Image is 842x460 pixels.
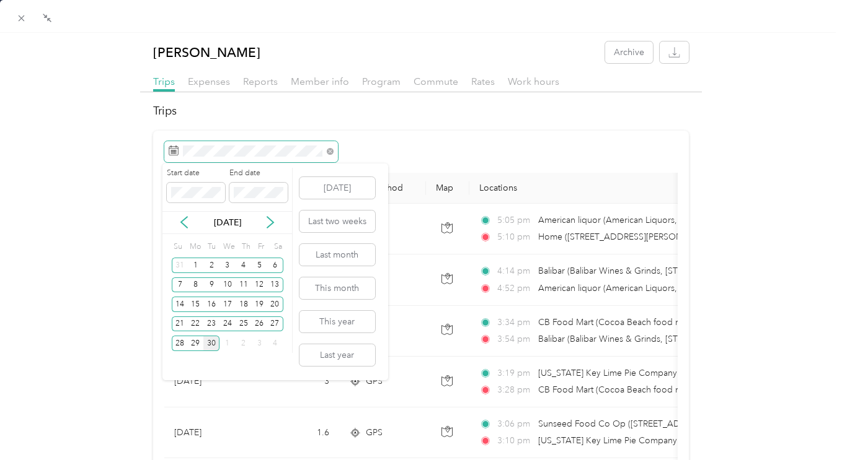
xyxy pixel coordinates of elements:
[497,332,533,346] span: 3:54 pm
[257,357,339,407] td: 3
[538,232,717,242] span: Home ([STREET_ADDRESS][PERSON_NAME])
[236,297,252,312] div: 18
[251,258,267,273] div: 5
[299,277,375,299] button: This month
[219,336,236,351] div: 1
[243,76,278,87] span: Reports
[538,419,712,429] span: Sunseed Food Co Op ([STREET_ADDRESS])
[251,297,267,312] div: 19
[299,244,375,266] button: Last month
[219,258,236,273] div: 3
[188,258,204,273] div: 1
[267,277,283,293] div: 13
[497,434,533,448] span: 3:10 pm
[236,277,252,293] div: 11
[172,297,188,312] div: 14
[203,258,219,273] div: 2
[167,168,225,179] label: Start date
[497,282,533,295] span: 4:52 pm
[172,277,188,293] div: 7
[203,277,219,293] div: 9
[172,238,184,256] div: Su
[299,311,375,332] button: This year
[188,316,204,332] div: 22
[203,336,219,351] div: 30
[255,238,267,256] div: Fr
[362,76,401,87] span: Program
[203,297,219,312] div: 16
[497,214,533,227] span: 5:05 pm
[471,76,495,87] span: Rates
[497,230,533,244] span: 5:10 pm
[236,336,252,351] div: 2
[605,41,653,63] button: Archive
[267,258,283,273] div: 6
[153,41,260,63] p: [PERSON_NAME]
[188,336,204,351] div: 29
[497,316,533,329] span: 3:34 pm
[236,316,252,332] div: 25
[221,238,236,256] div: We
[272,238,283,256] div: Sa
[426,173,469,204] th: Map
[239,238,251,256] div: Th
[538,368,832,378] span: [US_STATE] Key Lime Pie Company ([STREET_ADDRESS][PERSON_NAME])
[229,168,288,179] label: End date
[219,277,236,293] div: 10
[172,336,188,351] div: 28
[497,264,533,278] span: 4:14 pm
[172,258,188,273] div: 31
[188,277,204,293] div: 8
[251,336,267,351] div: 3
[267,336,283,351] div: 4
[153,76,175,87] span: Trips
[497,417,533,431] span: 3:06 pm
[299,177,375,199] button: [DATE]
[257,407,339,458] td: 1.6
[267,316,283,332] div: 27
[267,297,283,312] div: 20
[508,76,559,87] span: Work hours
[164,407,257,458] td: [DATE]
[219,297,236,312] div: 17
[251,277,267,293] div: 12
[205,238,217,256] div: Tu
[251,316,267,332] div: 26
[299,344,375,366] button: Last year
[497,383,533,397] span: 3:28 pm
[236,258,252,273] div: 4
[414,76,458,87] span: Commute
[469,173,755,204] th: Locations
[773,391,842,460] iframe: Everlance-gr Chat Button Frame
[538,435,832,446] span: [US_STATE] Key Lime Pie Company ([STREET_ADDRESS][PERSON_NAME])
[188,76,230,87] span: Expenses
[164,357,257,407] td: [DATE]
[291,76,349,87] span: Member info
[497,367,533,380] span: 3:19 pm
[219,316,236,332] div: 24
[203,316,219,332] div: 23
[366,375,383,388] span: GPS
[153,103,688,119] h2: Trips
[188,238,202,256] div: Mo
[299,210,375,232] button: Last two weeks
[366,426,383,440] span: GPS
[202,216,254,229] p: [DATE]
[172,316,188,332] div: 21
[188,297,204,312] div: 15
